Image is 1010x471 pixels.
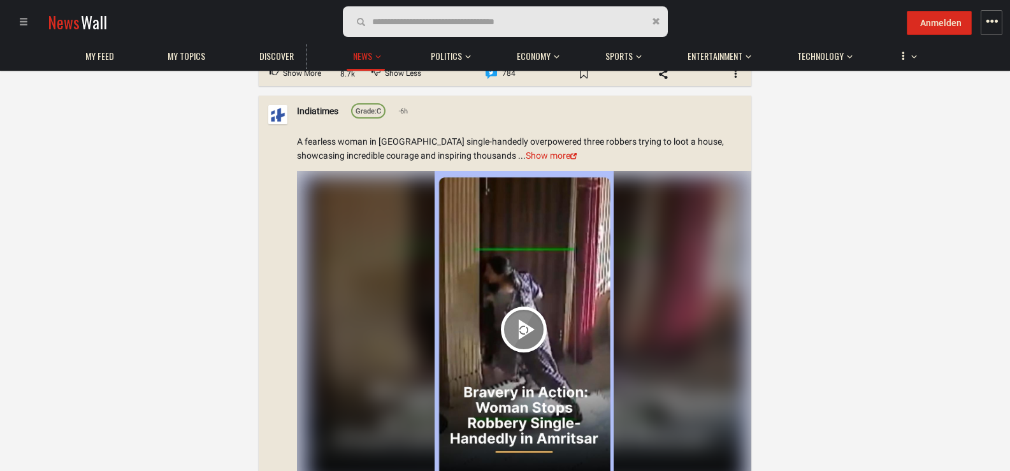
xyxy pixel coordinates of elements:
[565,64,602,85] span: Bookmark
[356,108,377,116] span: Grade:
[268,105,287,124] img: Profile picture of Indiatimes
[688,50,742,62] span: Entertainment
[168,50,205,62] span: My topics
[48,10,80,34] span: News
[385,66,421,83] span: Show Less
[681,44,749,69] a: Entertainment
[347,44,379,69] a: News
[424,38,471,69] button: Politics
[907,11,972,35] button: Anmelden
[920,18,962,28] span: Anmelden
[502,66,516,83] span: 784
[361,62,432,87] button: Downvote
[297,134,742,163] div: A fearless woman in [GEOGRAPHIC_DATA] single-handedly overpowered three robbers trying to loot a ...
[475,62,526,87] a: Comment
[398,106,408,117] span: 6h
[510,38,559,69] button: Economy
[85,50,114,62] span: My Feed
[526,151,577,161] a: Show more
[356,106,381,118] div: C
[431,50,462,62] span: Politics
[347,38,385,71] button: News
[791,44,850,69] a: Technology
[605,50,633,62] span: Sports
[517,50,551,62] span: Economy
[599,38,642,69] button: Sports
[681,38,751,69] button: Entertainment
[351,103,386,119] a: Grade:C
[424,44,468,69] a: Politics
[510,44,557,69] a: Economy
[336,68,359,80] span: 8.7k
[353,50,372,62] span: News
[259,62,332,87] button: Upvote
[797,50,844,62] span: Technology
[81,10,107,34] span: Wall
[599,44,639,69] a: Sports
[283,66,321,83] span: Show More
[48,10,107,34] a: NewsWall
[259,50,294,62] span: Discover
[297,105,338,119] a: Indiatimes
[645,64,682,85] span: Share
[791,38,853,69] button: Technology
